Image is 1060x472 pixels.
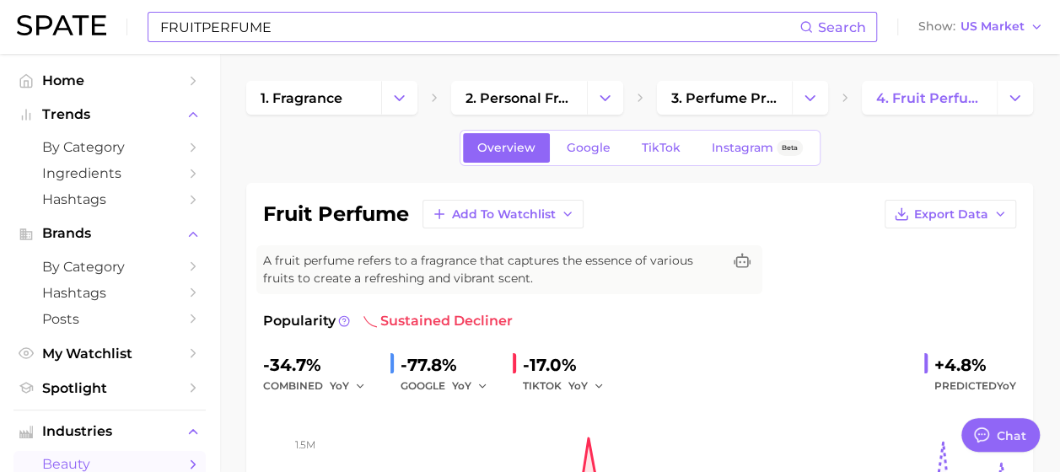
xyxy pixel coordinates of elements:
span: Overview [477,141,535,155]
span: Predicted [934,376,1016,396]
a: Hashtags [13,186,206,212]
a: 4. fruit perfume [862,81,997,115]
a: by Category [13,134,206,160]
span: Posts [42,311,177,327]
span: by Category [42,139,177,155]
a: 3. perfume products [657,81,792,115]
span: My Watchlist [42,346,177,362]
span: Show [918,22,955,31]
button: YoY [452,376,488,396]
div: -77.8% [401,351,499,378]
a: Spotlight [13,375,206,401]
span: Home [42,72,177,88]
a: My Watchlist [13,341,206,367]
div: +4.8% [934,351,1016,378]
button: Export Data [885,200,1016,228]
a: Ingredients [13,160,206,186]
a: by Category [13,254,206,280]
span: Trends [42,107,177,122]
button: YoY [568,376,605,396]
span: beauty [42,456,177,472]
div: combined [263,376,377,396]
span: Beta [782,141,798,155]
button: Add to Watchlist [422,200,584,228]
a: Posts [13,306,206,332]
span: Popularity [263,311,336,331]
a: Google [552,133,625,163]
img: sustained decliner [363,314,377,328]
button: Trends [13,102,206,127]
a: 1. fragrance [246,81,381,115]
img: SPATE [17,15,106,35]
span: Google [567,141,611,155]
button: Brands [13,221,206,246]
span: 2. personal fragrance [465,90,572,106]
span: YoY [452,378,471,393]
span: Instagram [712,141,773,155]
span: US Market [960,22,1025,31]
button: Change Category [381,81,417,115]
span: 3. perfume products [671,90,778,106]
button: Change Category [997,81,1033,115]
span: A fruit perfume refers to a fragrance that captures the essence of various fruits to create a ref... [263,252,722,287]
div: -34.7% [263,351,377,378]
span: YoY [997,379,1016,392]
a: 2. personal fragrance [451,81,586,115]
span: TikTok [642,141,681,155]
span: Brands [42,226,177,241]
a: Home [13,67,206,94]
span: Add to Watchlist [452,207,556,222]
span: Spotlight [42,380,177,396]
span: Hashtags [42,285,177,301]
input: Search here for a brand, industry, or ingredient [159,13,799,41]
span: sustained decliner [363,311,513,331]
span: Hashtags [42,191,177,207]
span: Export Data [914,207,988,222]
button: Change Category [792,81,828,115]
a: InstagramBeta [697,133,817,163]
button: Change Category [587,81,623,115]
a: Overview [463,133,550,163]
button: Industries [13,419,206,444]
span: YoY [568,378,588,393]
div: GOOGLE [401,376,499,396]
div: TIKTOK [523,376,616,396]
span: 1. fragrance [261,90,342,106]
span: Ingredients [42,165,177,181]
span: Search [818,19,866,35]
span: 4. fruit perfume [876,90,982,106]
span: Industries [42,424,177,439]
span: YoY [330,378,349,393]
button: ShowUS Market [914,16,1047,38]
a: Hashtags [13,280,206,306]
a: TikTok [627,133,695,163]
div: -17.0% [523,351,616,378]
h1: fruit perfume [263,204,409,224]
span: by Category [42,259,177,275]
button: YoY [330,376,366,396]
